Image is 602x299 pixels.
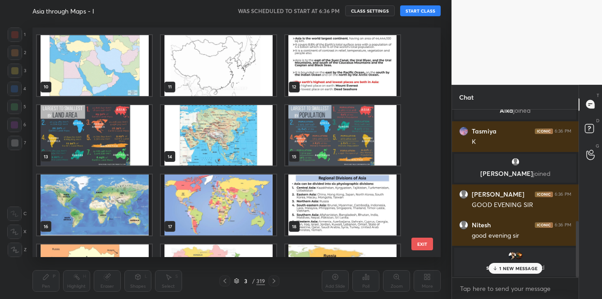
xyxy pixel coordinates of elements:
[513,106,531,115] span: joined
[400,5,441,16] button: START CLASS
[596,143,599,149] p: G
[161,35,276,96] img: 1756731882IC283T.pdf
[460,170,571,177] p: [PERSON_NAME]
[459,127,468,136] img: 9b40ed0ba5154351b0f0639d0745aefc.jpg
[7,118,26,132] div: 6
[452,110,579,278] div: grid
[508,251,517,260] img: 330334538fbe48de860ee428b31bcf23.jpg
[37,35,152,96] img: 1756731882IC283T.pdf
[8,64,26,78] div: 3
[597,92,599,99] p: T
[472,231,571,240] div: good evening sir
[459,221,468,230] img: default.png
[555,129,571,134] div: 6:36 PM
[459,190,468,199] img: default.png
[8,28,26,42] div: 1
[499,266,538,271] p: 1 NEW MESSAGE
[285,35,400,96] img: 1756731882IC283T.pdf
[7,82,26,96] div: 4
[452,85,481,109] p: Chat
[8,136,26,150] div: 7
[460,264,571,271] p: sachin, Siddhi
[472,190,524,198] h6: [PERSON_NAME]
[460,107,571,114] p: Alka
[32,7,94,15] h4: Asia through Maps - I
[238,7,340,15] h5: WAS SCHEDULED TO START AT 6:36 PM
[535,192,553,197] img: iconic-dark.1390631f.png
[241,278,250,284] div: 3
[8,243,27,257] div: Z
[511,157,520,166] img: default.png
[285,105,400,166] img: 1756731882IC283T.pdf
[472,201,571,210] div: GOOD EVENING SIR
[514,251,523,260] img: 556306afc305414eac5525f179661762.jpg
[256,277,265,285] div: 319
[7,207,27,221] div: C
[161,175,276,235] img: 1756731882IC283T.pdf
[535,222,553,228] img: iconic-dark.1390631f.png
[472,138,571,147] div: K
[161,105,276,166] img: 1756731882IC283T.pdf
[533,169,551,178] span: joined
[37,175,152,235] img: 1756731882IC283T.pdf
[37,105,152,166] img: 1756731882IC283T.pdf
[555,192,571,197] div: 6:36 PM
[555,222,571,228] div: 6:36 PM
[535,129,553,134] img: iconic-dark.1390631f.png
[252,278,255,284] div: /
[7,225,27,239] div: X
[411,238,433,250] button: EXIT
[472,221,491,229] h6: Nitesh
[285,175,400,235] img: 1756731882IC283T.pdf
[345,5,395,16] button: CLASS SETTINGS
[596,117,599,124] p: D
[7,100,26,114] div: 5
[32,28,425,258] div: grid
[8,46,26,60] div: 2
[472,127,497,135] h6: Tasmiya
